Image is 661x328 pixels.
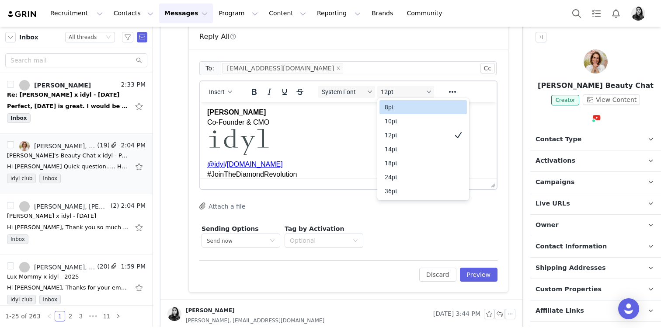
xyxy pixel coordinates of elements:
div: [PERSON_NAME] [186,307,235,314]
span: [DATE] 3:44 PM [433,309,480,319]
button: Reveal or hide additional toolbar items [445,86,460,98]
div: [PERSON_NAME] [34,82,91,89]
span: Inbox [7,234,28,244]
i: icon: left [47,314,52,319]
div: 12pt [379,128,467,142]
i: icon: right [115,314,121,319]
a: 2 [66,311,75,321]
li: 2 [65,311,76,321]
span: Campaigns [536,178,574,187]
a: [EMAIL_ADDRESS][DOMAIN_NAME] [109,66,212,73]
li: 1-25 of 263 [5,311,41,321]
span: Inbox [19,33,38,42]
button: Font sizes [377,86,434,98]
a: 3 [76,311,86,321]
span: Inbox [39,295,61,304]
div: 24pt [379,170,467,184]
div: All threads [69,32,97,42]
li: Previous Page [44,311,55,321]
span: Custom Properties [536,285,602,294]
div: 36pt [385,186,449,196]
li: ameliasbeautychat@gmail.com [222,63,343,73]
button: Reporting [312,3,366,23]
li: 1 [55,311,65,321]
div: Lux Mommy x idyl - 2025 [7,272,79,281]
span: idyl club [7,174,36,183]
a: grin logo [7,10,38,18]
div: 14pt [379,142,467,156]
span: ••• [86,311,100,321]
span: Shipping Addresses [536,263,606,273]
button: Program [213,3,263,23]
a: Brands [366,3,401,23]
span: Send Email [137,32,147,42]
div: 12pt [385,130,449,140]
button: Strikethrough [292,86,307,98]
a: 11 [101,311,113,321]
i: icon: search [136,57,142,63]
a: Community [402,3,452,23]
img: 3988666f-b618-4335-b92d-0222703392cd.jpg [167,307,181,321]
img: 97d6d9b4-f7b9-4290-94c7-b3be03d3cf13.png [10,188,73,218]
span: Sending Options [202,225,259,232]
button: Notifications [606,3,626,23]
span: (20) [95,262,110,271]
button: Messages [159,3,213,23]
div: 14pt [385,144,449,154]
div: [PERSON_NAME], LuxMommy, [PERSON_NAME] [34,264,95,271]
div: 8pt [379,100,467,114]
div: Re: Ivet Parris x idyl - November 2025 [7,91,119,99]
span: idyl club [7,295,36,304]
div: Press the Up and Down arrow keys to resize the editor. [487,178,497,189]
a: [PERSON_NAME] [167,307,235,321]
div: On [DATE] 13:44, [PERSON_NAME] < > wrote: [3,66,330,73]
div: [PERSON_NAME], [PERSON_NAME] [34,143,95,150]
span: Hi [PERSON_NAME], [10,80,66,86]
button: Profile [626,7,654,21]
a: @idyl [7,59,24,66]
div: Hi Ornella, Thank you so much for your kind words — it’s always a pleasure collaborating with you... [7,223,129,232]
button: Content [264,3,311,23]
a: Tasks [587,3,606,23]
button: Search [567,3,586,23]
button: Underline [277,86,292,98]
span: [DATE] sounds perfect for the live date, please make sure to send the video for approval before g... [10,105,326,125]
a: @idyl [10,218,24,225]
div: Hi Amanda, Thanks for your email! I believe around the 25-28th of November would be great! Let me... [7,283,129,292]
div: Amelia's Beauty Chat x idyl - Potential partnership [7,151,129,160]
span: Owner [536,220,559,230]
button: Italic [262,86,277,98]
span: Affiliate Links [536,306,584,316]
span: Contact Type [536,135,581,144]
span: Tag by Activation [285,225,344,232]
span: Insert [209,88,225,95]
img: 49bc4a3c-2ba7-42e4-8109-72a83f6d1570.jpg [19,141,30,151]
div: Hi [PERSON_NAME] [3,3,330,10]
div: [PERSON_NAME] [3,52,330,59]
span: Send now [207,238,233,244]
p: [PERSON_NAME] Beauty Chat [530,80,661,91]
span: 12pt [381,88,424,95]
div: [PERSON_NAME], [PERSON_NAME] [34,203,109,210]
div: 24pt [385,172,449,182]
button: Contacts [108,3,159,23]
div: 36pt [379,184,467,198]
span: (19) [95,141,110,150]
div: 8pt [385,102,449,112]
a: [PERSON_NAME], LuxMommy, [PERSON_NAME] [19,262,95,272]
span: So happy to hear you got the package! [10,92,110,99]
i: icon: close [336,66,341,71]
button: Fonts [318,86,375,98]
span: Inbox [39,174,61,183]
div: 18pt [379,156,467,170]
i: icon: down [106,35,111,41]
p: Co-Founder & CMO / #JoinTheDiamondRevolution [7,6,289,77]
div: Optional [290,236,348,245]
button: Preview [460,268,498,282]
a: [PERSON_NAME] [19,80,91,91]
div: Reply All [199,31,236,42]
img: 3988666f-b618-4335-b92d-0222703392cd.jpg [631,7,645,21]
i: icon: down [353,238,358,244]
div: Diana Goss x idyl - November 2025 [7,212,96,220]
div: Open Intercom Messenger [618,298,639,319]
